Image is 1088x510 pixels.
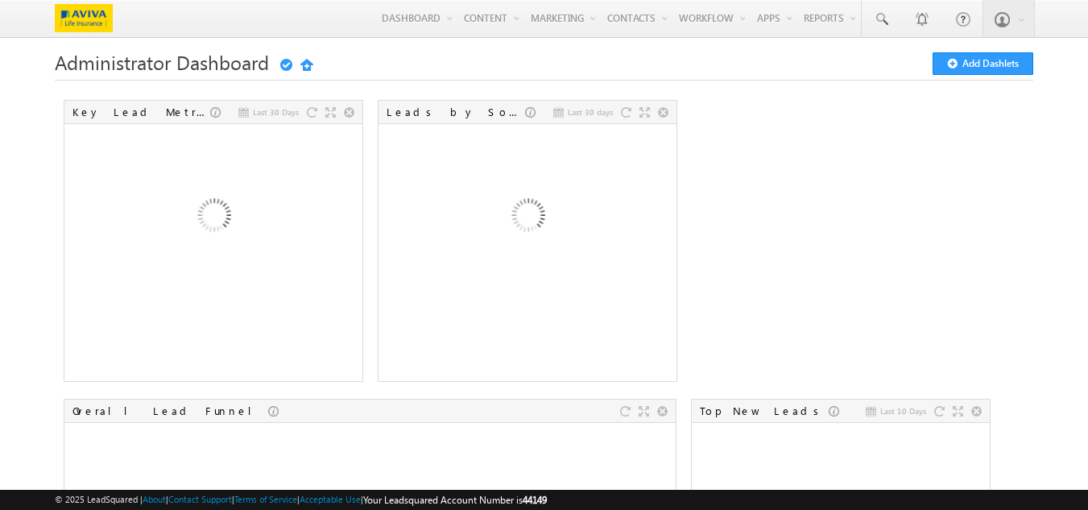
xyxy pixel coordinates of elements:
[568,105,613,119] span: Last 30 days
[253,105,299,119] span: Last 30 Days
[300,494,361,504] a: Acceptable Use
[363,494,547,506] span: Your Leadsquared Account Number is
[523,494,547,506] span: 44149
[55,4,113,32] img: Custom Logo
[387,105,525,119] div: Leads by Sources
[880,404,926,418] span: Last 10 Days
[441,131,614,305] img: Loading...
[72,105,210,119] div: Key Lead Metrics
[126,131,300,305] img: Loading...
[933,52,1033,75] button: Add Dashlets
[700,404,829,418] div: Top New Leads
[168,494,232,504] a: Contact Support
[72,404,268,418] div: Overall Lead Funnel
[143,494,166,504] a: About
[55,49,269,75] span: Administrator Dashboard
[55,492,547,508] span: © 2025 LeadSquared | | | | |
[234,494,297,504] a: Terms of Service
